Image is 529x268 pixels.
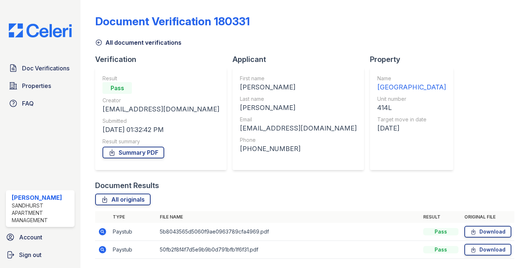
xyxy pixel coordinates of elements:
[110,211,157,223] th: Type
[95,15,250,28] div: Document Verification 180331
[240,116,357,123] div: Email
[95,180,159,191] div: Document Results
[420,211,461,223] th: Result
[6,78,75,93] a: Properties
[102,125,219,135] div: [DATE] 01:32:42 PM
[240,82,357,92] div: [PERSON_NAME]
[423,246,458,253] div: Pass
[102,104,219,114] div: [EMAIL_ADDRESS][DOMAIN_NAME]
[19,233,42,242] span: Account
[377,123,446,133] div: [DATE]
[110,241,157,259] td: Paystub
[461,211,514,223] th: Original file
[95,194,151,205] a: All originals
[157,211,420,223] th: File name
[240,136,357,144] div: Phone
[3,247,78,262] a: Sign out
[12,193,72,202] div: [PERSON_NAME]
[240,95,357,103] div: Last name
[102,138,219,145] div: Result summary
[240,75,357,82] div: First name
[22,64,69,73] span: Doc Verifications
[3,230,78,245] a: Account
[12,202,72,224] div: Sandhurst Apartment Management
[102,117,219,125] div: Submitted
[377,75,446,82] div: Name
[377,75,446,92] a: Name [GEOGRAPHIC_DATA]
[102,75,219,82] div: Result
[377,82,446,92] div: [GEOGRAPHIC_DATA]
[3,23,78,37] img: CE_Logo_Blue-a8612792a0a2168367f1c8372b55b34899dd931a85d93a1a3d3e32e68fde9ad4.png
[377,95,446,103] div: Unit number
[22,81,51,90] span: Properties
[423,228,458,235] div: Pass
[110,223,157,241] td: Paystub
[240,144,357,154] div: [PHONE_NUMBER]
[95,54,233,65] div: Verification
[19,250,42,259] span: Sign out
[6,61,75,76] a: Doc Verifications
[377,116,446,123] div: Target move in date
[233,54,370,65] div: Applicant
[157,241,420,259] td: 50fb2f8f4f7d5e9b9b0d791bfb1f6f31.pdf
[102,147,164,158] a: Summary PDF
[240,123,357,133] div: [EMAIL_ADDRESS][DOMAIN_NAME]
[6,96,75,111] a: FAQ
[240,103,357,113] div: [PERSON_NAME]
[377,103,446,113] div: 414L
[102,97,219,104] div: Creator
[95,38,181,47] a: All document verifications
[102,82,132,94] div: Pass
[157,223,420,241] td: 5b8043565d5060f9ae0963789cfa4969.pdf
[22,99,34,108] span: FAQ
[464,226,511,238] a: Download
[464,244,511,256] a: Download
[370,54,459,65] div: Property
